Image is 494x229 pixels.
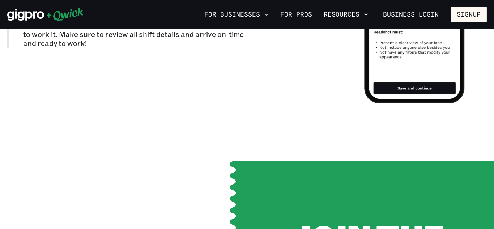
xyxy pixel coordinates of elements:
div: When you’re selected for a shift, you must confirm it if you want to work it. Make sure to review... [7,20,247,48]
button: For Businesses [201,8,272,21]
p: When you’re selected for a shift, you must confirm it if you want to work it. Make sure to review... [23,21,247,48]
a: For Pros [277,8,315,21]
a: Business Login [377,7,445,22]
button: Signup [451,7,487,22]
button: Resources [321,8,371,21]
